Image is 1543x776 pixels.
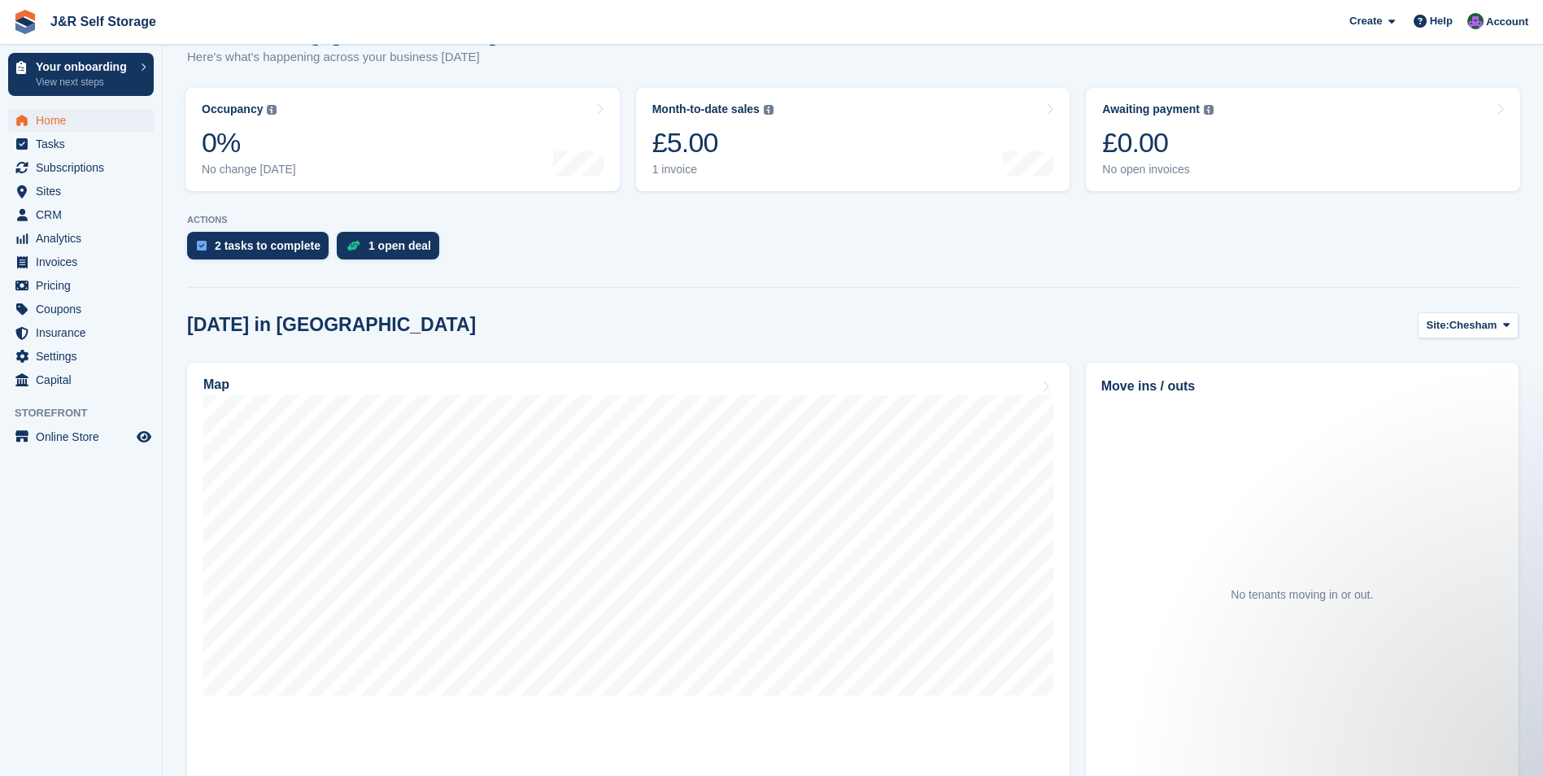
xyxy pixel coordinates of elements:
a: Preview store [134,427,154,447]
span: CRM [36,203,133,226]
div: No change [DATE] [202,163,296,177]
div: Occupancy [202,102,263,116]
img: deal-1b604bf984904fb50ccaf53a9ad4b4a5d6e5aea283cecdc64d6e3604feb123c2.svg [347,240,360,251]
span: Online Store [36,425,133,448]
p: ACTIONS [187,215,1519,225]
a: menu [8,227,154,250]
span: Subscriptions [36,156,133,179]
span: Site: [1427,317,1449,334]
span: Account [1486,14,1528,30]
a: menu [8,109,154,132]
a: Your onboarding View next steps [8,53,154,96]
div: No tenants moving in or out. [1231,586,1373,604]
a: menu [8,203,154,226]
a: menu [8,180,154,203]
div: 2 tasks to complete [215,239,320,252]
span: Tasks [36,133,133,155]
button: Site: Chesham [1418,312,1519,339]
div: 1 invoice [652,163,774,177]
h2: Map [203,377,229,392]
div: Awaiting payment [1102,102,1200,116]
img: task-75834270c22a3079a89374b754ae025e5fb1db73e45f91037f5363f120a921f8.svg [197,241,207,251]
span: Home [36,109,133,132]
p: Here's what's happening across your business [DATE] [187,48,496,67]
a: 2 tasks to complete [187,232,337,268]
a: menu [8,251,154,273]
a: menu [8,156,154,179]
div: 0% [202,126,296,159]
div: Month-to-date sales [652,102,760,116]
span: Insurance [36,321,133,344]
span: Sites [36,180,133,203]
a: menu [8,425,154,448]
a: Month-to-date sales £5.00 1 invoice [636,88,1070,191]
a: menu [8,274,154,297]
span: Help [1430,13,1453,29]
span: Pricing [36,274,133,297]
p: View next steps [36,75,133,89]
div: £0.00 [1102,126,1214,159]
div: No open invoices [1102,163,1214,177]
span: Chesham [1449,317,1497,334]
img: icon-info-grey-7440780725fd019a000dd9b08b2336e03edf1995a4989e88bcd33f0948082b44.svg [1204,105,1214,115]
a: J&R Self Storage [44,8,163,35]
h2: [DATE] in [GEOGRAPHIC_DATA] [187,314,476,336]
h2: Move ins / outs [1101,377,1503,396]
span: Coupons [36,298,133,320]
img: Jordan Mahmood [1467,13,1484,29]
span: Create [1349,13,1382,29]
span: Settings [36,345,133,368]
a: menu [8,298,154,320]
p: Your onboarding [36,61,133,72]
span: Analytics [36,227,133,250]
img: icon-info-grey-7440780725fd019a000dd9b08b2336e03edf1995a4989e88bcd33f0948082b44.svg [267,105,277,115]
a: menu [8,133,154,155]
a: Awaiting payment £0.00 No open invoices [1086,88,1520,191]
a: 1 open deal [337,232,447,268]
span: Capital [36,368,133,391]
span: Invoices [36,251,133,273]
div: 1 open deal [368,239,431,252]
span: Storefront [15,405,162,421]
div: £5.00 [652,126,774,159]
a: menu [8,368,154,391]
a: menu [8,345,154,368]
a: Occupancy 0% No change [DATE] [185,88,620,191]
img: icon-info-grey-7440780725fd019a000dd9b08b2336e03edf1995a4989e88bcd33f0948082b44.svg [764,105,774,115]
a: menu [8,321,154,344]
img: stora-icon-8386f47178a22dfd0bd8f6a31ec36ba5ce8667c1dd55bd0f319d3a0aa187defe.svg [13,10,37,34]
